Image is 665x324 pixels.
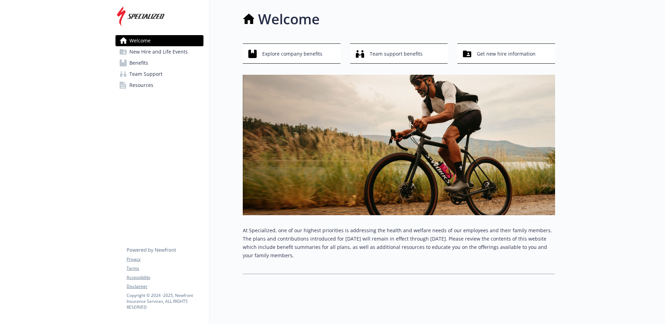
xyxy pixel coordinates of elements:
img: overview page banner [243,75,555,215]
a: Accessibility [127,274,203,281]
span: Get new hire information [477,47,536,60]
a: Resources [115,80,203,91]
a: New Hire and Life Events [115,46,203,57]
button: Get new hire information [457,43,555,64]
button: Explore company benefits [243,43,340,64]
span: Team Support [129,68,162,80]
p: At Specialized, one of our highest priorities is addressing the health and welfare needs of our e... [243,226,555,260]
span: Resources [129,80,153,91]
a: Disclaimer [127,283,203,290]
h1: Welcome [258,9,320,30]
span: New Hire and Life Events [129,46,188,57]
span: Explore company benefits [262,47,322,60]
a: Welcome [115,35,203,46]
a: Benefits [115,57,203,68]
span: Welcome [129,35,151,46]
p: Copyright © 2024 - 2025 , Newfront Insurance Services, ALL RIGHTS RESERVED [127,292,203,310]
a: Privacy [127,256,203,262]
button: Team support benefits [350,43,448,64]
span: Benefits [129,57,148,68]
a: Team Support [115,68,203,80]
span: Team support benefits [370,47,423,60]
a: Terms [127,265,203,272]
